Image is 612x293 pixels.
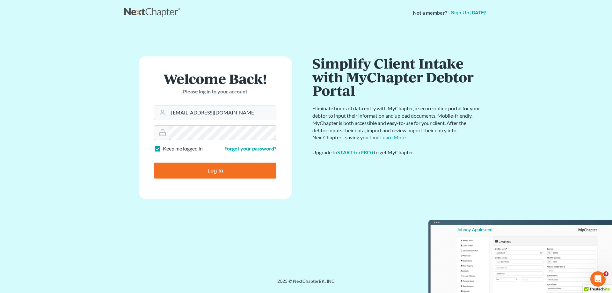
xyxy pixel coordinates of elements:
p: Please log in to your account [154,88,276,95]
input: Email Address [169,106,276,120]
span: 4 [603,271,608,276]
h1: Welcome Back! [154,72,276,85]
input: Log In [154,163,276,179]
div: 2025 © NextChapterBK, INC [124,278,488,289]
strong: Not a member? [413,9,447,17]
a: Learn More [380,134,406,140]
p: Eliminate hours of data entry with MyChapter, a secure online portal for your debtor to input the... [312,105,481,141]
div: Upgrade to or to get MyChapter [312,149,481,156]
a: START+ [337,149,356,155]
a: PRO+ [361,149,374,155]
iframe: Intercom live chat [590,271,606,287]
h1: Simplify Client Intake with MyChapter Debtor Portal [312,56,481,97]
a: Sign up [DATE]! [450,10,488,15]
a: Forgot your password? [224,145,276,151]
label: Keep me logged in [163,145,203,152]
